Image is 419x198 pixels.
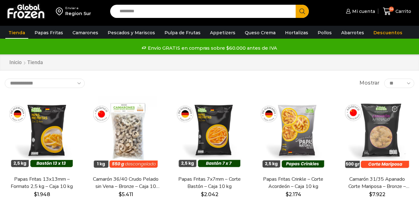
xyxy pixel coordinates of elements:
button: Search button [296,5,309,18]
a: Mi cuenta [344,5,375,18]
a: Abarrotes [338,27,367,39]
a: Camarones [69,27,101,39]
h1: Tienda [27,59,43,65]
nav: Breadcrumb [9,59,43,66]
div: Region Sur [65,10,91,17]
a: Appetizers [207,27,239,39]
a: Pulpa de Frutas [161,27,204,39]
span: Carrito [394,8,411,14]
span: $ [34,191,37,197]
a: Papas Fritas Crinkle – Corte Acordeón – Caja 10 kg [260,176,327,190]
a: Queso Crema [242,27,279,39]
select: Pedido de la tienda [5,79,85,88]
img: address-field-icon.svg [56,6,65,17]
bdi: 7.922 [369,191,385,197]
span: $ [286,191,289,197]
a: Inicio [9,59,22,66]
div: Enviar a [65,6,91,10]
span: 54 [389,7,394,12]
bdi: 5.411 [119,191,133,197]
a: 54 Carrito [381,4,413,19]
a: Papas Fritas [31,27,66,39]
a: Camarón 36/40 Crudo Pelado sin Vena – Bronze – Caja 10 kg [92,176,159,190]
span: $ [201,191,204,197]
a: Pollos [314,27,335,39]
a: Tienda [5,27,28,39]
span: $ [119,191,122,197]
a: Papas Fritas 13x13mm – Formato 2,5 kg – Caja 10 kg [8,176,75,190]
bdi: 2.174 [286,191,301,197]
a: Descuentos [370,27,406,39]
a: Pescados y Mariscos [105,27,158,39]
span: Mi cuenta [351,8,375,14]
span: $ [369,191,372,197]
a: Hortalizas [282,27,311,39]
bdi: 1.948 [34,191,50,197]
a: Papas Fritas 7x7mm – Corte Bastón – Caja 10 kg [176,176,243,190]
a: Camarón 31/35 Apanado Corte Mariposa – Bronze – Caja 5 kg [344,176,411,190]
bdi: 2.042 [201,191,218,197]
span: Mostrar [359,80,379,87]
